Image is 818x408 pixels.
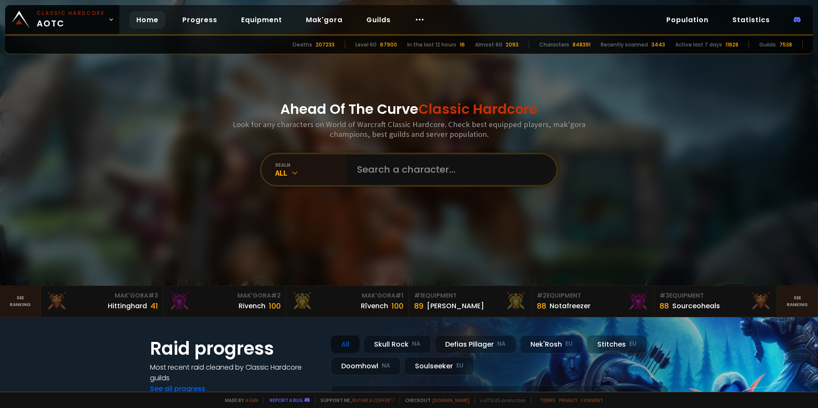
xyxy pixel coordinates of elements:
span: Checkout [400,397,469,403]
a: #3Equipment88Sourceoheals [654,286,777,317]
a: [DOMAIN_NAME] [432,397,469,403]
a: Population [660,11,715,29]
input: Search a character... [352,154,546,185]
div: 41 [150,300,158,312]
div: Almost 60 [475,41,502,49]
div: Guilds [759,41,776,49]
div: 2093 [506,41,518,49]
div: Rivench [239,301,265,311]
div: Equipment [414,291,526,300]
div: Stitches [587,335,647,353]
span: # 1 [414,291,422,300]
a: Privacy [559,397,577,403]
span: Support me, [315,397,395,403]
div: Deaths [293,41,312,49]
small: NA [497,340,506,348]
div: 207233 [316,41,334,49]
h1: Ahead Of The Curve [280,99,538,119]
small: EU [629,340,637,348]
a: #1Equipment89[PERSON_NAME] [409,286,532,317]
a: Mak'Gora#2Rivench100 [164,286,286,317]
div: All [331,335,360,353]
span: v. d752d5 - production [475,397,526,403]
div: 88 [660,300,669,312]
div: 89 [414,300,423,312]
div: Nek'Rosh [520,335,583,353]
h1: Raid progress [150,335,320,362]
span: Made by [220,397,258,403]
a: Mak'gora [299,11,349,29]
div: Equipment [537,291,649,300]
small: NA [382,362,390,370]
a: Report a bug [270,397,303,403]
div: Recently scanned [601,41,648,49]
a: a fan [245,397,258,403]
div: 88 [537,300,546,312]
a: Progress [176,11,224,29]
div: 3443 [651,41,665,49]
a: Mak'Gora#1Rîvench100 [286,286,409,317]
div: 100 [269,300,281,312]
div: Mak'Gora [291,291,403,300]
a: Terms [540,397,556,403]
div: Soulseeker [404,357,474,375]
span: Classic Hardcore [418,99,538,119]
span: # 1 [395,291,403,300]
div: Skull Rock [363,335,431,353]
a: Equipment [234,11,289,29]
a: Consent [581,397,603,403]
div: Doomhowl [331,357,401,375]
div: Sourceoheals [672,301,720,311]
div: In the last 12 hours [407,41,456,49]
h4: Most recent raid cleaned by Classic Hardcore guilds [150,362,320,383]
a: Statistics [726,11,777,29]
a: #2Equipment88Notafreezer [532,286,654,317]
div: Characters [539,41,569,49]
div: Hittinghard [108,301,147,311]
div: 100 [392,300,403,312]
div: Defias Pillager [435,335,516,353]
div: Level 60 [355,41,377,49]
h3: Look for any characters on World of Warcraft Classic Hardcore. Check best equipped players, mak'g... [229,119,589,139]
div: All [275,168,347,178]
div: 67900 [380,41,397,49]
span: # 2 [537,291,547,300]
a: Seeranking [777,286,818,317]
div: 848391 [573,41,590,49]
div: Mak'Gora [46,291,158,300]
a: [DATE]zgpetri on godDefias Pillager8 /90 [331,385,668,408]
small: NA [412,340,421,348]
div: Rîvench [361,301,388,311]
span: # 3 [660,291,669,300]
span: # 2 [271,291,281,300]
div: 11628 [726,41,738,49]
div: 16 [460,41,465,49]
small: EU [456,362,464,370]
div: Equipment [660,291,772,300]
a: Mak'Gora#3Hittinghard41 [41,286,164,317]
small: EU [565,340,573,348]
div: Notafreezer [550,301,590,311]
div: Mak'Gora [169,291,281,300]
small: Classic Hardcore [37,9,105,17]
span: AOTC [37,9,105,30]
a: Classic HardcoreAOTC [5,5,119,34]
span: # 3 [148,291,158,300]
a: Home [130,11,165,29]
div: [PERSON_NAME] [427,301,484,311]
a: Buy me a coffee [352,397,395,403]
div: Active last 7 days [675,41,722,49]
div: realm [275,162,347,168]
a: Guilds [360,11,397,29]
div: 7538 [779,41,792,49]
a: See all progress [150,384,205,394]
